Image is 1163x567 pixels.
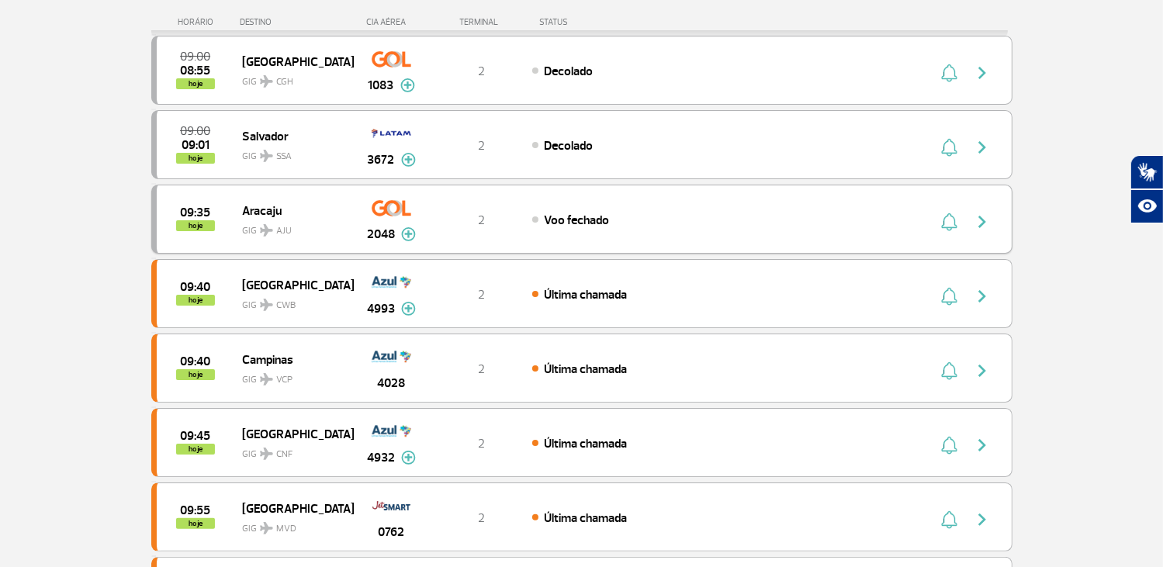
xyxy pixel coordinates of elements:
[973,436,992,455] img: seta-direita-painel-voo.svg
[242,365,341,387] span: GIG
[973,361,992,380] img: seta-direita-painel-voo.svg
[180,430,210,441] span: 2025-09-29 09:45:00
[368,150,395,169] span: 3672
[478,138,485,154] span: 2
[260,373,273,385] img: destiny_airplane.svg
[531,17,658,27] div: STATUS
[367,225,395,244] span: 2048
[544,436,627,451] span: Última chamada
[242,67,341,89] span: GIG
[367,299,395,318] span: 4993
[242,498,341,518] span: [GEOGRAPHIC_DATA]
[276,448,292,462] span: CNF
[941,361,957,380] img: sino-painel-voo.svg
[478,64,485,79] span: 2
[242,290,341,313] span: GIG
[240,17,353,27] div: DESTINO
[260,299,273,311] img: destiny_airplane.svg
[260,75,273,88] img: destiny_airplane.svg
[260,150,273,162] img: destiny_airplane.svg
[478,361,485,377] span: 2
[478,436,485,451] span: 2
[180,126,210,137] span: 2025-09-29 09:00:00
[182,140,209,150] span: 2025-09-29 09:01:50
[941,138,957,157] img: sino-painel-voo.svg
[180,65,210,76] span: 2025-09-29 08:55:57
[176,220,215,231] span: hoje
[260,448,273,460] img: destiny_airplane.svg
[242,51,341,71] span: [GEOGRAPHIC_DATA]
[941,213,957,231] img: sino-painel-voo.svg
[973,213,992,231] img: seta-direita-painel-voo.svg
[369,76,394,95] span: 1083
[478,510,485,526] span: 2
[176,78,215,89] span: hoje
[180,207,210,218] span: 2025-09-29 09:35:00
[431,17,531,27] div: TERMINAL
[1130,155,1163,223] div: Plugin de acessibilidade da Hand Talk.
[260,522,273,534] img: destiny_airplane.svg
[242,275,341,295] span: [GEOGRAPHIC_DATA]
[544,361,627,377] span: Última chamada
[180,282,210,292] span: 2025-09-29 09:40:00
[401,153,416,167] img: mais-info-painel-voo.svg
[400,78,415,92] img: mais-info-painel-voo.svg
[401,227,416,241] img: mais-info-painel-voo.svg
[180,505,210,516] span: 2025-09-29 09:55:00
[367,448,395,467] span: 4932
[276,224,292,238] span: AJU
[276,75,293,89] span: CGH
[176,153,215,164] span: hoje
[180,356,210,367] span: 2025-09-29 09:40:00
[276,150,292,164] span: SSA
[378,374,406,392] span: 4028
[260,224,273,237] img: destiny_airplane.svg
[941,436,957,455] img: sino-painel-voo.svg
[176,295,215,306] span: hoje
[242,424,341,444] span: [GEOGRAPHIC_DATA]
[544,138,593,154] span: Decolado
[941,510,957,529] img: sino-painel-voo.svg
[176,369,215,380] span: hoje
[941,64,957,82] img: sino-painel-voo.svg
[242,126,341,146] span: Salvador
[242,141,341,164] span: GIG
[1130,155,1163,189] button: Abrir tradutor de língua de sinais.
[242,200,341,220] span: Aracaju
[242,513,341,536] span: GIG
[242,439,341,462] span: GIG
[973,64,992,82] img: seta-direita-painel-voo.svg
[242,349,341,369] span: Campinas
[973,510,992,529] img: seta-direita-painel-voo.svg
[180,51,210,62] span: 2025-09-29 09:00:00
[401,302,416,316] img: mais-info-painel-voo.svg
[276,299,296,313] span: CWB
[176,444,215,455] span: hoje
[478,287,485,303] span: 2
[156,17,241,27] div: HORÁRIO
[176,518,215,529] span: hoje
[276,373,292,387] span: VCP
[941,287,957,306] img: sino-painel-voo.svg
[478,213,485,228] span: 2
[242,216,341,238] span: GIG
[973,287,992,306] img: seta-direita-painel-voo.svg
[276,522,296,536] span: MVD
[544,287,627,303] span: Última chamada
[379,523,405,541] span: 0762
[973,138,992,157] img: seta-direita-painel-voo.svg
[544,213,609,228] span: Voo fechado
[544,64,593,79] span: Decolado
[1130,189,1163,223] button: Abrir recursos assistivos.
[544,510,627,526] span: Última chamada
[353,17,431,27] div: CIA AÉREA
[401,451,416,465] img: mais-info-painel-voo.svg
